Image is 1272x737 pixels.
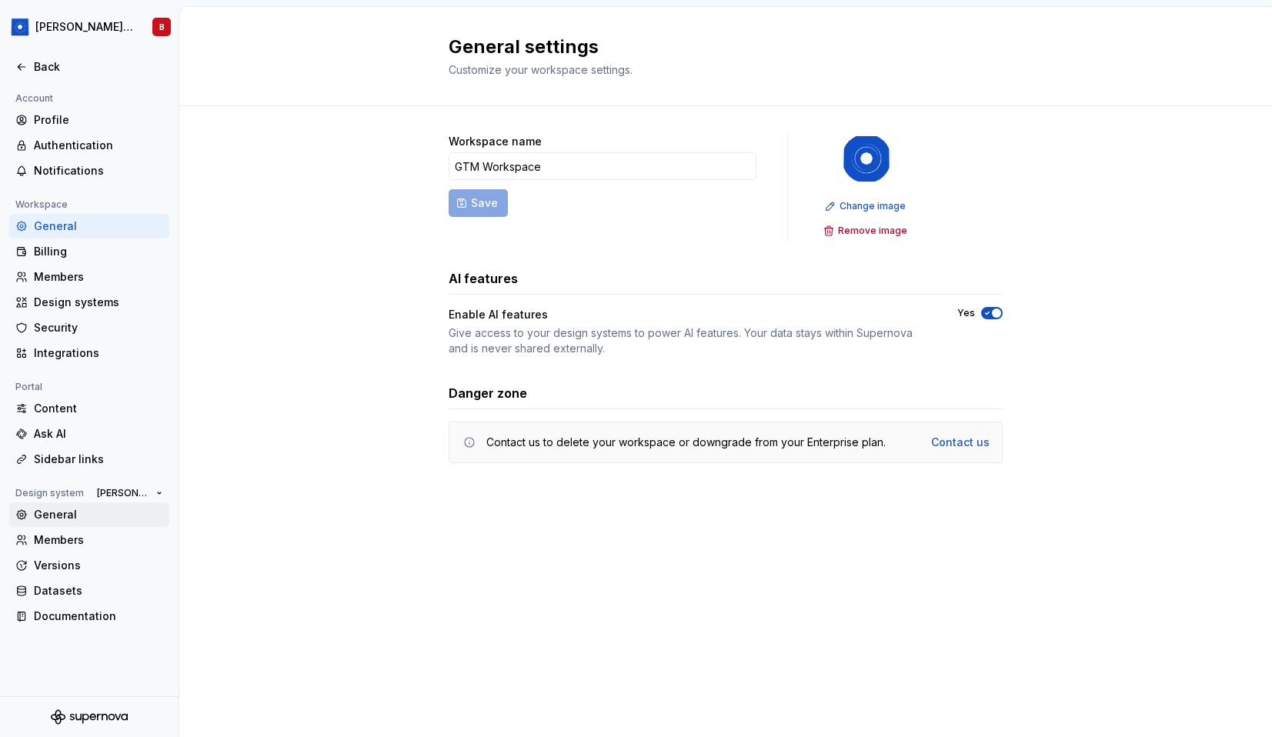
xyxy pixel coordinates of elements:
div: Enable AI features [449,307,930,322]
a: Content [9,396,169,421]
div: Back [34,59,163,75]
div: Design system [9,484,90,502]
span: Remove image [838,225,907,237]
div: Content [34,401,163,416]
a: Integrations [9,341,169,365]
svg: Supernova Logo [51,709,128,725]
div: Datasets [34,583,163,599]
div: Sidebar links [34,452,163,467]
h3: AI features [449,269,518,288]
div: [PERSON_NAME]'s Design System [35,19,134,35]
a: Billing [9,239,169,264]
div: Versions [34,558,163,573]
div: Integrations [34,345,163,361]
button: Remove image [819,220,914,242]
a: Authentication [9,133,169,158]
div: Authentication [34,138,163,153]
a: Members [9,528,169,552]
div: Account [9,89,59,108]
a: Contact us [931,435,990,450]
a: Design systems [9,290,169,315]
a: Notifications [9,158,169,183]
span: Customize your workspace settings. [449,63,633,76]
a: Security [9,315,169,340]
img: 049812b6-2877-400d-9dc9-987621144c16.png [11,18,29,36]
a: General [9,502,169,527]
a: Documentation [9,604,169,629]
div: General [34,218,163,234]
div: B [159,21,165,33]
span: [PERSON_NAME]'s Design System [97,487,150,499]
span: Change image [840,200,906,212]
a: Profile [9,108,169,132]
div: General [34,507,163,522]
button: [PERSON_NAME]'s Design SystemB [3,10,175,44]
a: Members [9,265,169,289]
a: Datasets [9,579,169,603]
div: Billing [34,244,163,259]
a: Versions [9,553,169,578]
div: Profile [34,112,163,128]
div: Contact us to delete your workspace or downgrade from your Enterprise plan. [486,435,886,450]
a: Back [9,55,169,79]
div: Members [34,269,163,285]
div: Workspace [9,195,74,214]
div: Members [34,532,163,548]
div: Documentation [34,609,163,624]
a: General [9,214,169,238]
h2: General settings [449,35,984,59]
div: Portal [9,378,48,396]
div: Ask AI [34,426,163,442]
div: Design systems [34,295,163,310]
div: Notifications [34,163,163,178]
label: Yes [957,307,975,319]
div: Security [34,320,163,335]
div: Give access to your design systems to power AI features. Your data stays within Supernova and is ... [449,325,930,356]
button: Change image [820,195,913,217]
h3: Danger zone [449,384,527,402]
img: 049812b6-2877-400d-9dc9-987621144c16.png [842,134,891,183]
a: Ask AI [9,422,169,446]
a: Sidebar links [9,447,169,472]
label: Workspace name [449,134,542,149]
